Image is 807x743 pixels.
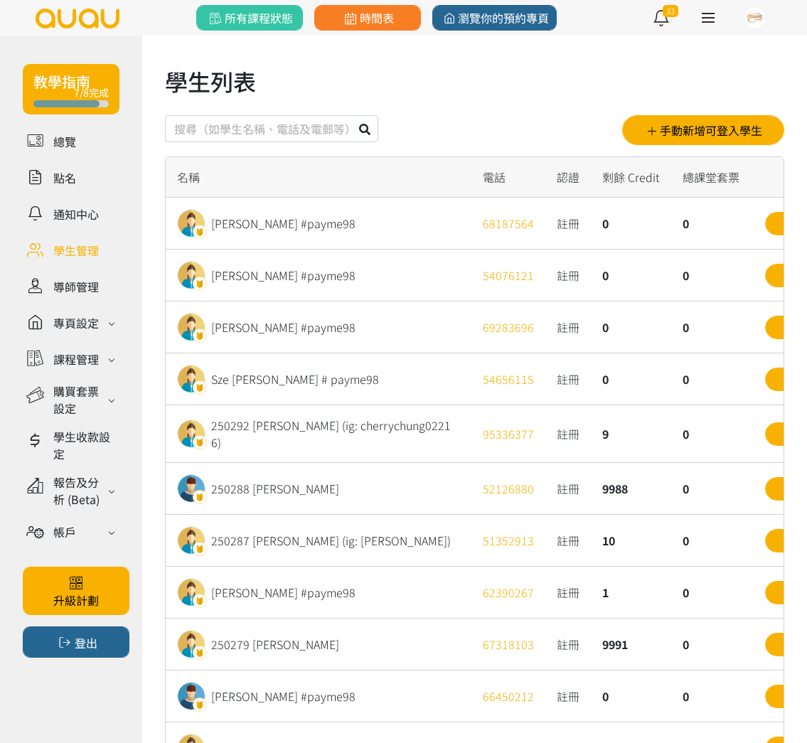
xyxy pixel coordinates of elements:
[591,567,671,619] div: 1
[211,532,451,549] div: 250287 [PERSON_NAME] (ig: [PERSON_NAME])
[193,225,207,239] img: badge.png
[206,9,292,26] span: 所有課程狀態
[193,328,207,343] img: badge.png
[53,523,76,540] div: 帳戶
[591,405,671,463] div: 9
[671,515,751,567] div: 0
[557,370,579,387] span: 註冊
[211,636,339,653] div: 250279 [PERSON_NAME]
[622,115,784,145] button: 手動新增可登入學生
[193,277,207,291] img: badge.png
[341,9,393,26] span: 時間表
[671,301,751,353] div: 0
[193,435,207,449] img: badge.png
[483,267,534,284] a: 54076121
[557,636,579,653] span: 註冊
[671,157,751,198] div: 總課堂套票
[165,64,784,98] h1: 學生列表
[483,319,534,336] a: 69283696
[591,301,671,353] div: 0
[193,490,207,504] img: badge.png
[483,215,534,232] a: 68187564
[23,626,129,658] button: 登出
[483,532,534,549] a: 51352913
[591,463,671,515] div: 9988
[211,417,460,451] div: 250292 [PERSON_NAME] (ig: cherrychung02216)
[23,567,129,615] a: 升級計劃
[211,267,356,284] div: [PERSON_NAME] #payme98
[193,542,207,556] img: badge.png
[483,584,534,601] a: 62390267
[211,584,356,601] div: [PERSON_NAME] #payme98
[211,480,339,497] div: 250288 [PERSON_NAME]
[483,636,534,653] a: 67318103
[166,157,471,198] div: 名稱
[591,515,671,567] div: 10
[591,353,671,405] div: 0
[671,670,751,722] div: 0
[440,9,549,26] span: 瀏覽你的預約專頁
[557,425,579,442] span: 註冊
[671,198,751,250] div: 0
[671,567,751,619] div: 0
[483,688,534,705] a: 66450212
[671,353,751,405] div: 0
[196,5,303,31] a: 所有課程狀態
[671,405,751,463] div: 0
[53,314,99,331] div: 專頁設定
[193,594,207,608] img: badge.png
[193,380,207,395] img: badge.png
[663,5,678,17] span: 33
[591,250,671,301] div: 0
[193,697,207,712] img: badge.png
[557,584,579,601] span: 註冊
[557,215,579,232] span: 註冊
[165,115,378,142] input: 搜尋（如學生名稱、電話及電郵等）
[53,383,104,417] div: 購買套票設定
[314,5,421,31] a: 時間表
[53,351,99,368] div: 課程管理
[193,646,207,660] img: badge.png
[471,157,545,198] div: 電話
[671,463,751,515] div: 0
[591,619,671,670] div: 9991
[34,9,121,28] img: logo.svg
[557,688,579,705] span: 註冊
[432,5,557,31] a: 瀏覽你的預約專頁
[483,425,534,442] a: 95336377
[211,215,356,232] div: [PERSON_NAME] #payme98
[557,267,579,284] span: 註冊
[211,688,356,705] div: [PERSON_NAME] #payme98
[591,198,671,250] div: 0
[483,370,534,387] a: 54656115
[211,370,379,387] div: Sze [PERSON_NAME] # payme98
[671,619,751,670] div: 0
[545,157,591,198] div: 認證
[557,480,579,497] span: 註冊
[591,670,671,722] div: 0
[53,474,104,508] div: 報告及分析 (Beta)
[557,319,579,336] span: 註冊
[557,532,579,549] span: 註冊
[591,157,671,198] div: 剩餘 Credit
[483,480,534,497] a: 52126880
[671,250,751,301] div: 0
[211,319,356,336] div: [PERSON_NAME] #payme98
